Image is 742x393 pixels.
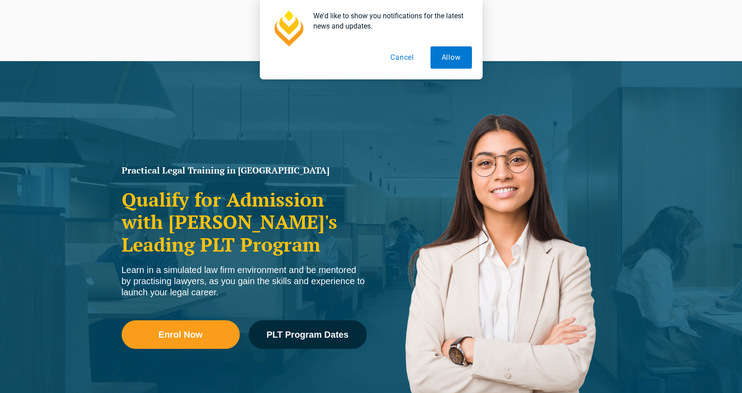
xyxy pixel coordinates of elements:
[122,166,367,175] h1: Practical Legal Training in [GEOGRAPHIC_DATA]
[306,11,472,31] div: We'd like to show you notifications for the latest news and updates.
[430,46,472,69] button: Allow
[266,330,348,339] span: PLT Program Dates
[122,188,367,256] h2: Qualify for Admission with [PERSON_NAME]'s Leading PLT Program
[271,11,306,46] img: notification icon
[122,265,367,298] div: Learn in a simulated law firm environment and be mentored by practising lawyers, as you gain the ...
[379,46,425,69] button: Cancel
[122,320,240,349] a: Enrol Now
[159,330,203,339] span: Enrol Now
[249,320,367,349] a: PLT Program Dates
